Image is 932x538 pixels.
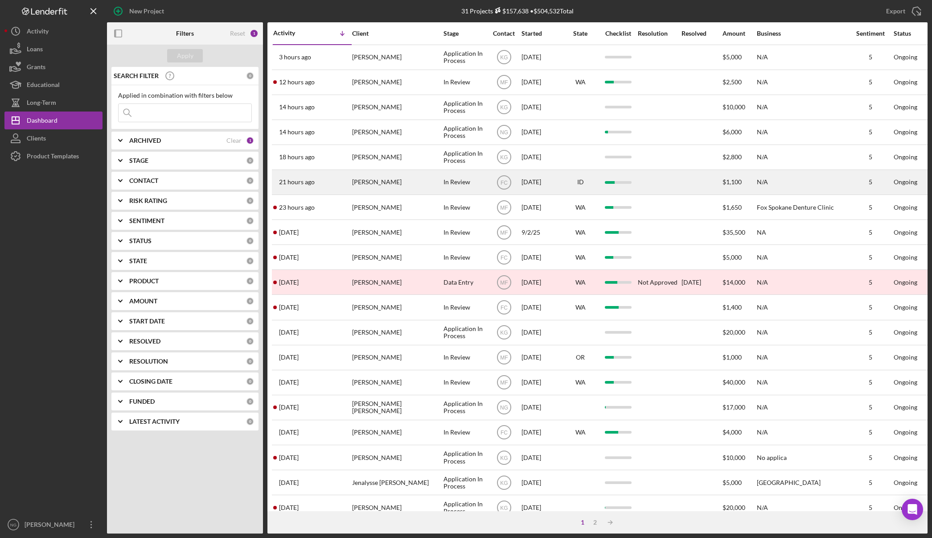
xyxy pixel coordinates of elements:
[352,295,441,319] div: [PERSON_NAME]
[500,405,508,411] text: NG
[487,30,521,37] div: Contact
[246,418,254,426] div: 0
[352,46,441,69] div: [PERSON_NAME]
[894,504,917,511] div: Ongoing
[443,46,486,69] div: Application In Process
[352,421,441,444] div: [PERSON_NAME]
[443,120,486,144] div: Application In Process
[501,179,508,186] text: FC
[599,30,637,37] div: Checklist
[27,129,46,149] div: Clients
[129,177,158,184] b: CONTACT
[246,237,254,245] div: 0
[723,454,745,461] span: $10,000
[848,279,893,286] div: 5
[757,245,846,269] div: N/A
[4,147,103,165] button: Product Templates
[279,229,299,236] time: 2025-09-11 04:11
[443,496,486,519] div: Application In Process
[757,295,846,319] div: N/A
[114,72,159,79] b: SEARCH FILTER
[848,54,893,61] div: 5
[279,128,315,136] time: 2025-09-12 01:31
[443,145,486,169] div: Application In Process
[27,40,43,60] div: Loans
[500,79,508,86] text: MF
[521,321,562,344] div: [DATE]
[638,30,681,37] div: Resolution
[461,7,574,15] div: 31 Projects • $504,532 Total
[757,270,846,294] div: N/A
[848,379,893,386] div: 5
[352,95,441,119] div: [PERSON_NAME]
[877,2,928,20] button: Export
[500,54,508,61] text: KG
[4,112,103,129] button: Dashboard
[443,471,486,494] div: Application In Process
[723,328,745,336] span: $20,000
[521,295,562,319] div: [DATE]
[129,418,180,425] b: LATEST ACTIVITY
[757,471,846,494] div: [GEOGRAPHIC_DATA]
[521,446,562,469] div: [DATE]
[521,95,562,119] div: [DATE]
[902,499,923,520] div: Open Intercom Messenger
[501,254,508,261] text: FC
[279,479,299,486] time: 2025-09-05 15:52
[723,53,742,61] span: $5,000
[4,40,103,58] button: Loans
[279,504,299,511] time: 2025-09-05 03:01
[723,78,742,86] span: $2,500
[246,377,254,385] div: 0
[500,380,508,386] text: MF
[22,516,80,536] div: [PERSON_NAME]
[443,270,486,294] div: Data Entry
[279,329,299,336] time: 2025-09-08 19:05
[279,404,299,411] time: 2025-09-06 07:44
[894,128,917,136] div: Ongoing
[273,29,312,37] div: Activity
[4,76,103,94] button: Educational
[848,329,893,336] div: 5
[521,496,562,519] div: [DATE]
[894,329,917,336] div: Ongoing
[129,398,155,405] b: FUNDED
[848,153,893,161] div: 5
[352,446,441,469] div: [PERSON_NAME]
[894,279,917,286] div: Ongoing
[848,429,893,436] div: 5
[279,429,299,436] time: 2025-09-05 20:25
[723,303,742,311] span: $1,400
[521,396,562,419] div: [DATE]
[894,429,917,436] div: Ongoing
[352,245,441,269] div: [PERSON_NAME]
[443,371,486,394] div: In Review
[129,197,167,204] b: RISK RATING
[723,353,742,361] span: $1,000
[500,104,508,111] text: KG
[246,72,254,80] div: 0
[443,170,486,194] div: In Review
[886,2,905,20] div: Export
[521,270,562,294] div: [DATE]
[443,95,486,119] div: Application In Process
[501,430,508,436] text: FC
[279,354,299,361] time: 2025-09-07 02:02
[129,358,168,365] b: RESOLUTION
[723,504,745,511] span: $20,000
[352,496,441,519] div: [PERSON_NAME]
[521,195,562,219] div: [DATE]
[246,357,254,365] div: 0
[894,254,917,261] div: Ongoing
[4,516,103,534] button: NG[PERSON_NAME]
[129,338,160,345] b: RESOLVED
[682,270,722,294] div: [DATE]
[500,204,508,211] text: MF
[894,204,917,211] div: Ongoing
[500,279,508,286] text: MF
[4,94,103,112] button: Long-Term
[894,153,917,161] div: Ongoing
